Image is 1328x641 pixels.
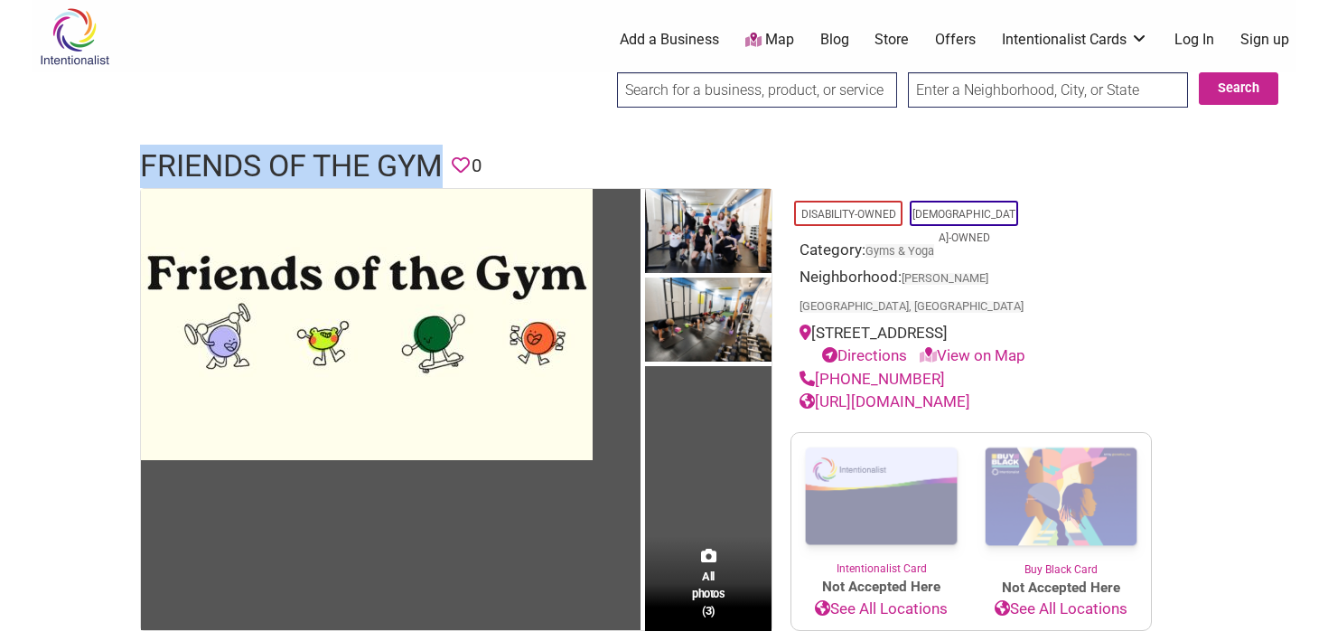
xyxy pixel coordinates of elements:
[971,598,1151,621] a: See All Locations
[791,433,971,561] img: Intentionalist Card
[874,30,909,50] a: Store
[617,72,897,108] input: Search for a business, product, or service
[971,433,1151,561] img: Buy Black Card
[912,208,1015,244] a: [DEMOGRAPHIC_DATA]-Owned
[645,189,772,278] img: Friends of the Gym - Interior
[822,346,907,364] a: Directions
[1002,30,1148,50] a: Intentionalist Cards
[801,208,896,221] a: Disability-Owned
[902,273,988,285] span: [PERSON_NAME]
[935,30,976,50] a: Offers
[1174,30,1214,50] a: Log In
[971,578,1151,599] span: Not Accepted Here
[141,189,593,460] img: Friends of the Gym - Feature
[791,433,971,577] a: Intentionalist Card
[908,72,1188,108] input: Enter a Neighborhood, City, or State
[971,433,1151,578] a: Buy Black Card
[140,145,443,188] h1: Friends of the Gym
[1199,72,1278,105] button: Search
[692,568,725,619] span: All photos (3)
[820,30,849,50] a: Blog
[791,577,971,598] span: Not Accepted Here
[800,239,1143,267] div: Category:
[791,598,971,621] a: See All Locations
[620,30,719,50] a: Add a Business
[645,278,772,366] img: Friends of the Gym - Class
[1240,30,1289,50] a: Sign up
[800,392,970,410] a: [URL][DOMAIN_NAME]
[920,346,1025,364] a: View on Map
[865,244,934,258] a: Gyms & Yoga
[745,30,794,51] a: Map
[800,266,1143,322] div: Neighborhood:
[800,301,1024,313] span: [GEOGRAPHIC_DATA], [GEOGRAPHIC_DATA]
[800,322,1143,368] div: [STREET_ADDRESS]
[32,7,117,66] img: Intentionalist
[800,370,945,388] a: [PHONE_NUMBER]
[472,152,482,180] span: 0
